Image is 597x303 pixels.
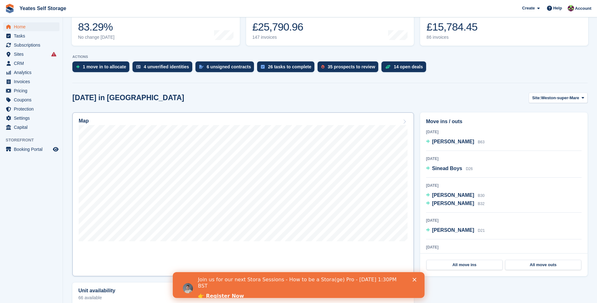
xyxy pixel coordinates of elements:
[432,166,462,171] span: Sinead Boys
[426,183,582,188] div: [DATE]
[14,145,52,154] span: Booking Portal
[426,20,477,33] div: £15,784.45
[532,95,541,101] span: Site:
[426,35,477,40] div: 86 invoices
[426,192,485,200] a: [PERSON_NAME] B30
[478,228,485,233] span: D21
[426,165,473,173] a: Sinead Boys D26
[328,64,375,69] div: 35 prospects to review
[3,31,59,40] a: menu
[541,95,579,101] span: Weston-super-Mare
[78,35,115,40] div: No change [DATE]
[51,52,56,57] i: Smart entry sync failures have occurred
[394,64,423,69] div: 14 open deals
[529,93,588,103] button: Site: Weston-super-Mare
[426,260,503,270] a: All move ins
[132,61,195,75] a: 4 unverified identities
[79,118,89,124] h2: Map
[14,114,52,123] span: Settings
[3,123,59,132] a: menu
[478,193,484,198] span: B30
[14,59,52,68] span: CRM
[240,6,246,9] div: Close
[3,22,59,31] a: menu
[246,6,414,46] a: Month-to-date sales £25,790.96 147 invoices
[5,4,14,13] img: stora-icon-8386f47178a22dfd0bd8f6a31ec36ba5ce8667c1dd55bd0f319d3a0aa187defe.svg
[14,41,52,49] span: Subscriptions
[432,227,474,233] span: [PERSON_NAME]
[78,20,115,33] div: 83.29%
[6,137,63,143] span: Storefront
[426,118,582,125] h2: Move ins / outs
[3,114,59,123] a: menu
[321,65,324,69] img: prospect-51fa495bee0391a8d652442698ab0144808aea92771e9ea1ae160a38d050c398.svg
[426,200,485,208] a: [PERSON_NAME] B32
[553,5,562,11] span: Help
[78,295,408,300] p: 66 available
[3,105,59,113] a: menu
[17,3,69,14] a: Yeates Self Storage
[466,167,473,171] span: D26
[575,5,591,12] span: Account
[52,146,59,153] a: Preview store
[14,31,52,40] span: Tasks
[14,50,52,59] span: Sites
[3,77,59,86] a: menu
[72,112,414,276] a: Map
[3,41,59,49] a: menu
[14,105,52,113] span: Protection
[14,95,52,104] span: Coupons
[72,6,240,46] a: Occupancy 83.29% No change [DATE]
[3,68,59,77] a: menu
[432,192,474,198] span: [PERSON_NAME]
[426,244,582,250] div: [DATE]
[195,61,257,75] a: 6 unsigned contracts
[78,288,115,294] h2: Unit availability
[173,272,425,298] iframe: Intercom live chat banner
[426,218,582,223] div: [DATE]
[426,138,485,146] a: [PERSON_NAME] B63
[381,61,429,75] a: 14 open deals
[268,64,311,69] div: 26 tasks to complete
[14,77,52,86] span: Invoices
[252,20,303,33] div: £25,790.96
[199,65,204,69] img: contract_signature_icon-13c848040528278c33f63329250d36e43548de30e8caae1d1a13099fd9432cc5.svg
[144,64,189,69] div: 4 unverified identities
[318,61,381,75] a: 35 prospects to review
[72,94,184,102] h2: [DATE] in [GEOGRAPHIC_DATA]
[76,65,80,69] img: move_ins_to_allocate_icon-fdf77a2bb77ea45bf5b3d319d69a93e2d87916cf1d5bf7949dd705db3b84f3ca.svg
[261,65,265,69] img: task-75834270c22a3079a89374b754ae025e5fb1db73e45f91037f5363f120a921f8.svg
[420,6,588,46] a: Awaiting payment £15,784.45 86 invoices
[522,5,535,11] span: Create
[3,59,59,68] a: menu
[252,35,303,40] div: 147 invoices
[426,129,582,135] div: [DATE]
[14,86,52,95] span: Pricing
[14,22,52,31] span: Home
[3,50,59,59] a: menu
[478,140,484,144] span: B63
[83,64,126,69] div: 1 move in to allocate
[25,21,71,28] a: 👉 Register Now
[432,139,474,144] span: [PERSON_NAME]
[3,145,59,154] a: menu
[3,86,59,95] a: menu
[426,226,485,235] a: [PERSON_NAME] D21
[257,61,318,75] a: 26 tasks to complete
[505,260,581,270] a: All move outs
[14,68,52,77] span: Analytics
[3,95,59,104] a: menu
[136,65,141,69] img: verify_identity-adf6edd0f0f0b5bbfe63781bf79b02c33cf7c696d77639b501bdc392416b5a36.svg
[72,55,588,59] p: ACTIONS
[478,202,484,206] span: B32
[385,65,391,69] img: deal-1b604bf984904fb50ccaf53a9ad4b4a5d6e5aea283cecdc64d6e3604feb123c2.svg
[568,5,574,11] img: Adam
[426,156,582,162] div: [DATE]
[72,61,132,75] a: 1 move in to allocate
[14,123,52,132] span: Capital
[207,64,251,69] div: 6 unsigned contracts
[432,201,474,206] span: [PERSON_NAME]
